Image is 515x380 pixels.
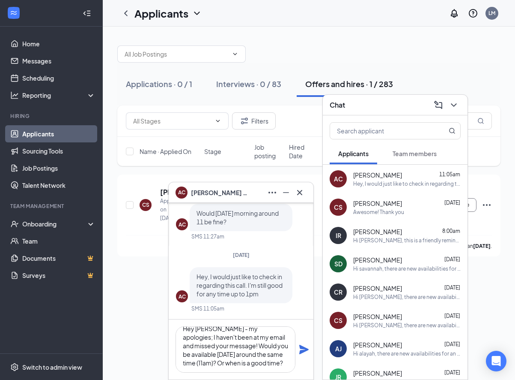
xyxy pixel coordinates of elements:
[444,199,460,206] span: [DATE]
[444,313,460,319] span: [DATE]
[9,9,18,17] svg: WorkstreamLogo
[488,9,495,17] div: LM
[353,322,461,329] div: Hi [PERSON_NAME], there are new availabilities for an interview. This is a reminder to schedule y...
[334,203,342,211] div: CS
[179,221,186,228] div: AC
[10,220,19,228] svg: UserCheck
[444,341,460,347] span: [DATE]
[214,118,221,124] svg: ChevronDown
[289,143,319,160] span: Hired Date
[449,8,459,18] svg: Notifications
[232,51,238,57] svg: ChevronDown
[353,180,461,187] div: Hey, I would just like to check in regarding this call. I'm still good for any time up to 1pm
[22,91,96,100] div: Reporting
[334,175,343,183] div: AC
[279,186,293,199] button: Minimize
[196,209,279,226] span: Would [DATE] morning around 11 be fine?
[353,227,402,236] span: [PERSON_NAME]
[353,312,402,321] span: [PERSON_NAME]
[295,187,305,198] svg: Cross
[432,98,445,112] button: ComposeMessage
[444,256,460,262] span: [DATE]
[83,9,91,18] svg: Collapse
[330,123,432,139] input: Search applicant
[22,232,95,250] a: Team
[126,78,192,89] div: Applications · 0 / 1
[353,265,461,272] div: Hi savannah, there are new availabilities for an interview. This is a reminder to schedule your i...
[482,200,492,210] svg: Ellipses
[204,147,221,156] span: Stage
[133,116,211,126] input: All Stages
[216,78,281,89] div: Interviews · 0 / 83
[353,293,461,301] div: Hi [PERSON_NAME], there are new availabilities for an interview. This is a reminder to schedule y...
[191,305,224,312] div: SMS 11:05am
[353,350,461,357] div: Hi alayah, there are new availabilities for an interview. This is a reminder to schedule your int...
[267,187,277,198] svg: Ellipses
[334,316,342,325] div: CS
[353,256,402,264] span: [PERSON_NAME]
[239,116,250,126] svg: Filter
[393,150,437,157] span: Team members
[299,344,309,355] svg: Plane
[22,250,95,267] a: DocumentsCrown
[338,150,369,157] span: Applicants
[444,284,460,291] span: [DATE]
[22,52,95,69] a: Messages
[10,112,94,120] div: Hiring
[353,369,402,377] span: [PERSON_NAME]
[10,91,19,100] svg: Analysis
[160,197,181,223] div: Applied on [DATE]
[305,78,393,89] div: Offers and hires · 1 / 283
[486,351,506,371] div: Open Intercom Messenger
[330,100,345,110] h3: Chat
[442,228,460,234] span: 8:00am
[22,267,95,284] a: SurveysCrown
[22,35,95,52] a: Home
[22,142,95,160] a: Sourcing Tools
[179,293,186,300] div: AC
[447,98,461,112] button: ChevronDown
[125,49,228,59] input: All Job Postings
[353,341,402,349] span: [PERSON_NAME]
[233,252,250,258] span: [DATE]
[10,202,94,210] div: Team Management
[293,186,307,199] button: Cross
[439,171,460,178] span: 11:05am
[353,199,402,208] span: [PERSON_NAME]
[433,100,444,110] svg: ComposeMessage
[281,187,291,198] svg: Minimize
[335,344,342,353] div: AJ
[336,231,341,240] div: IR
[265,186,279,199] button: Ellipses
[473,243,491,249] b: [DATE]
[191,188,251,197] span: [PERSON_NAME] Capelety
[196,273,283,298] span: Hey, I would just like to check in regarding this call. I'm still good for any time up to 1pm
[353,208,404,216] div: Awesome! Thank you
[444,369,460,376] span: [DATE]
[191,233,224,240] div: SMS 11:27am
[160,187,171,197] h5: [PERSON_NAME]
[134,6,188,21] h1: Applicants
[140,147,191,156] span: Name · Applied On
[22,363,82,371] div: Switch to admin view
[353,284,402,293] span: [PERSON_NAME]
[22,160,95,177] a: Job Postings
[176,326,295,373] textarea: Hey [PERSON_NAME] - my apologies; I haven't been at my email and missed your message! Would you b...
[353,171,402,179] span: [PERSON_NAME]
[468,8,478,18] svg: QuestionInfo
[353,237,461,244] div: Hi [PERSON_NAME], this is a friendly reminder. Your phone interview with [DEMOGRAPHIC_DATA]-fil-A...
[22,220,88,228] div: Onboarding
[449,100,459,110] svg: ChevronDown
[22,69,95,87] a: Scheduling
[121,8,131,18] svg: ChevronLeft
[192,8,202,18] svg: ChevronDown
[10,363,19,371] svg: Settings
[232,112,276,130] button: Filter Filters
[22,177,95,194] a: Talent Network
[22,125,95,142] a: Applicants
[449,127,455,134] svg: MagnifyingGlass
[334,259,342,268] div: SD
[254,143,284,160] span: Job posting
